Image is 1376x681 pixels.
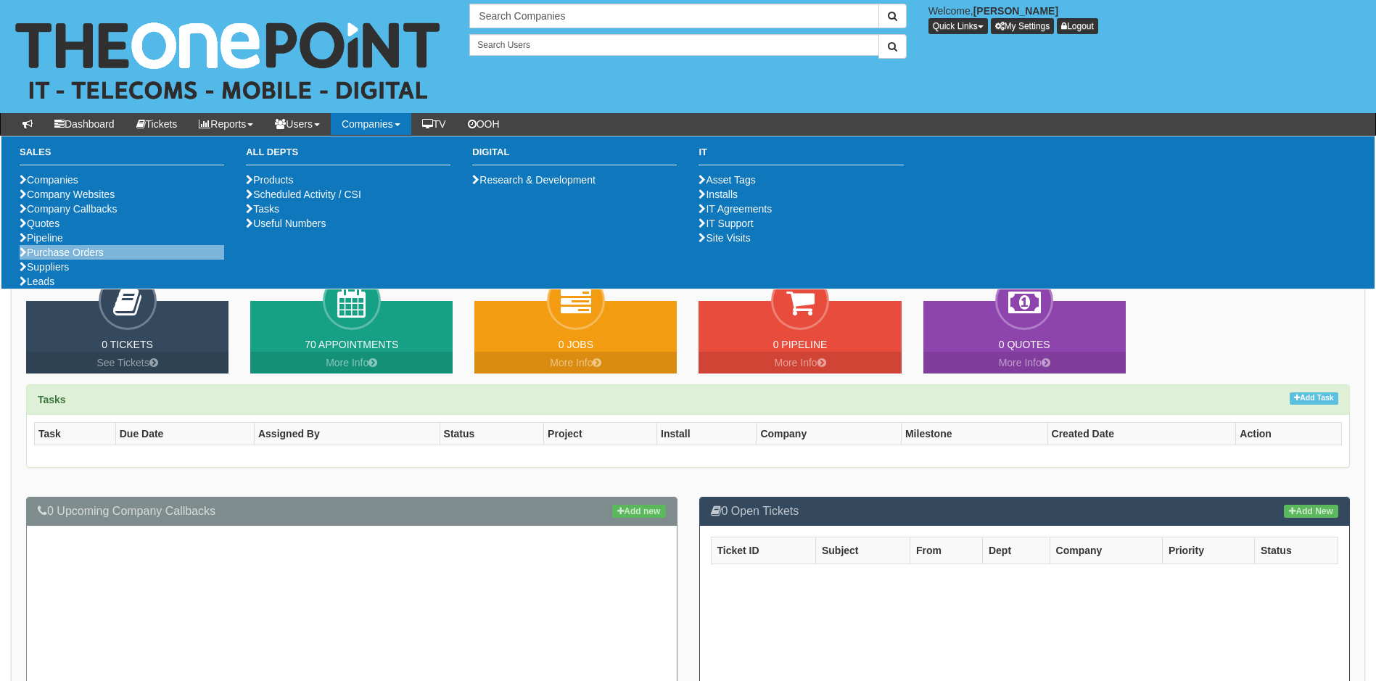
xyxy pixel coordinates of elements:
[815,537,910,564] th: Subject
[38,394,66,405] strong: Tasks
[125,113,189,135] a: Tickets
[699,174,755,186] a: Asset Tags
[1047,423,1236,445] th: Created Date
[457,113,511,135] a: OOH
[923,352,1126,373] a: More Info
[918,4,1376,34] div: Welcome,
[26,352,228,373] a: See Tickets
[469,34,878,56] input: Search Users
[1057,18,1098,34] a: Logout
[699,147,903,165] h3: IT
[711,505,1339,518] h3: 0 Open Tickets
[773,339,828,350] a: 0 Pipeline
[1236,423,1342,445] th: Action
[472,147,677,165] h3: Digital
[20,174,78,186] a: Companies
[38,505,666,518] h3: 0 Upcoming Company Callbacks
[1050,537,1162,564] th: Company
[440,423,544,445] th: Status
[559,339,593,350] a: 0 Jobs
[115,423,254,445] th: Due Date
[250,352,453,373] a: More Info
[246,203,279,215] a: Tasks
[474,352,677,373] a: More Info
[305,339,398,350] a: 70 Appointments
[102,339,153,350] a: 0 Tickets
[20,218,59,229] a: Quotes
[982,537,1050,564] th: Dept
[44,113,125,135] a: Dashboard
[1290,392,1338,405] a: Add Task
[999,339,1050,350] a: 0 Quotes
[699,352,901,373] a: More Info
[20,276,54,287] a: Leads
[699,232,750,244] a: Site Visits
[1162,537,1254,564] th: Priority
[544,423,657,445] th: Project
[246,218,326,229] a: Useful Numbers
[20,203,118,215] a: Company Callbacks
[20,232,63,244] a: Pipeline
[699,218,753,229] a: IT Support
[699,189,738,200] a: Installs
[469,4,878,28] input: Search Companies
[331,113,411,135] a: Companies
[757,423,902,445] th: Company
[246,189,361,200] a: Scheduled Activity / CSI
[246,174,293,186] a: Products
[411,113,457,135] a: TV
[254,423,440,445] th: Assigned By
[901,423,1047,445] th: Milestone
[20,147,224,165] h3: Sales
[657,423,757,445] th: Install
[188,113,264,135] a: Reports
[1254,537,1338,564] th: Status
[35,423,116,445] th: Task
[246,147,450,165] h3: All Depts
[612,505,665,518] a: Add new
[910,537,982,564] th: From
[973,5,1058,17] b: [PERSON_NAME]
[699,203,772,215] a: IT Agreements
[20,247,104,258] a: Purchase Orders
[711,537,815,564] th: Ticket ID
[1284,505,1338,518] a: Add New
[264,113,331,135] a: Users
[928,18,988,34] button: Quick Links
[20,189,115,200] a: Company Websites
[472,174,596,186] a: Research & Development
[991,18,1055,34] a: My Settings
[20,261,69,273] a: Suppliers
